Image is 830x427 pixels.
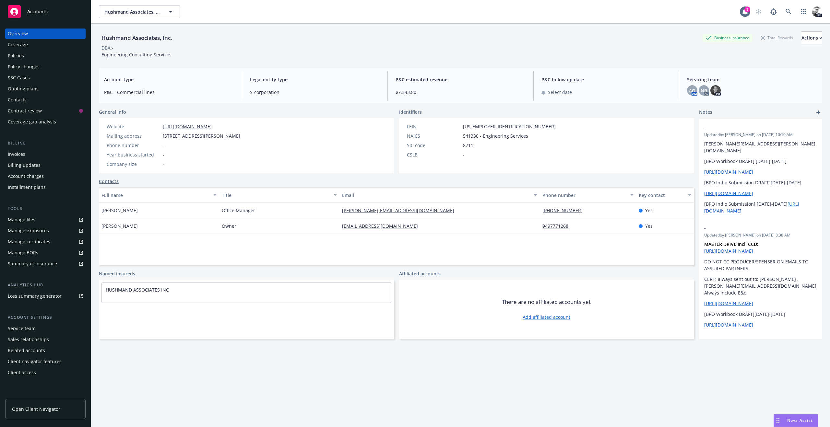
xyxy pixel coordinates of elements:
div: Drag to move [774,414,782,427]
a: Summary of insurance [5,259,86,269]
div: Related accounts [8,345,45,356]
a: [URL][DOMAIN_NAME] [704,300,753,306]
a: Billing updates [5,160,86,170]
div: Overview [8,29,28,39]
div: CSLB [407,151,460,158]
a: Client navigator features [5,356,86,367]
p: [BPO Indio Submission] [DATE]-[DATE] [704,201,817,214]
button: Actions [801,31,822,44]
span: Yes [645,207,653,214]
span: - [163,161,164,167]
a: Quoting plans [5,84,86,94]
a: Account charges [5,171,86,181]
div: Mailing address [107,133,160,139]
div: Contract review [8,106,42,116]
span: Manage exposures [5,225,86,236]
a: Coverage gap analysis [5,117,86,127]
div: Email [342,192,530,199]
div: Loss summary generator [8,291,62,301]
span: NR [701,87,707,94]
button: Hushmand Associates, Inc. [99,5,180,18]
div: Coverage [8,40,28,50]
span: [STREET_ADDRESS][PERSON_NAME] [163,133,240,139]
a: Contacts [99,178,119,185]
span: Engineering Consulting Services [101,52,172,58]
a: Affiliated accounts [399,270,441,277]
span: S-corporation [250,89,380,96]
span: General info [99,109,126,115]
span: Hushmand Associates, Inc. [104,8,160,15]
button: Full name [99,187,219,203]
span: [PERSON_NAME] [101,207,138,214]
button: Email [339,187,540,203]
span: Owner [222,223,236,229]
a: [URL][DOMAIN_NAME] [704,248,753,254]
span: P&C follow up date [541,76,671,83]
div: Actions [801,32,822,44]
span: - [163,142,164,149]
div: Total Rewards [758,34,796,42]
span: [PERSON_NAME] [101,223,138,229]
a: Search [782,5,795,18]
span: $7,343.80 [396,89,526,96]
span: P&C estimated revenue [396,76,526,83]
button: Title [219,187,339,203]
span: Nova Assist [787,418,813,423]
span: Notes [699,109,712,116]
a: Start snowing [752,5,765,18]
div: Manage BORs [8,248,38,258]
button: Key contact [636,187,694,203]
div: Manage certificates [8,237,50,247]
div: SIC code [407,142,460,149]
p: DO NOT CC PRODUCER/SPENSER ON EMAILS TO ASSURED PARTNERS [704,258,817,272]
span: - [704,225,800,231]
a: Manage BORs [5,248,86,258]
a: add [814,109,822,116]
div: Title [222,192,330,199]
div: Summary of insurance [8,259,57,269]
div: SSC Cases [8,73,30,83]
div: Coverage gap analysis [8,117,56,127]
a: [URL][DOMAIN_NAME] [163,123,212,130]
a: Switch app [797,5,810,18]
span: 8711 [463,142,473,149]
span: 541330 - Engineering Services [463,133,528,139]
div: Client navigator features [8,356,62,367]
a: [PERSON_NAME][EMAIL_ADDRESS][DOMAIN_NAME] [342,207,459,213]
a: Manage certificates [5,237,86,247]
span: Office Manager [222,207,255,214]
div: 3 [744,6,750,12]
img: photo [812,6,822,17]
a: Related accounts [5,345,86,356]
div: Sales relationships [8,334,49,345]
div: Billing [5,140,86,146]
a: Report a Bug [767,5,780,18]
a: [URL][DOMAIN_NAME] [704,190,753,196]
div: DBA: - [101,44,113,51]
div: -Updatedby [PERSON_NAME] on [DATE] 10:10 AM[PERSON_NAME][EMAIL_ADDRESS][PERSON_NAME][DOMAIN_NAME]... [699,119,822,219]
a: Client access [5,367,86,378]
div: Manage exposures [8,225,49,236]
span: Accounts [27,9,48,14]
p: [PERSON_NAME][EMAIL_ADDRESS][PERSON_NAME][DOMAIN_NAME] [704,140,817,154]
p: [BPO Indio Submission DRAFT][DATE]-[DATE] [704,179,817,186]
a: Contacts [5,95,86,105]
span: Legal entity type [250,76,380,83]
span: Account type [104,76,234,83]
div: Phone number [107,142,160,149]
div: Installment plans [8,182,46,192]
div: FEIN [407,123,460,130]
a: Service team [5,323,86,334]
a: Named insureds [99,270,135,277]
div: Policies [8,51,24,61]
span: Select date [548,89,572,96]
div: Business Insurance [703,34,753,42]
a: Loss summary generator [5,291,86,301]
a: Invoices [5,149,86,159]
a: Policy changes [5,62,86,72]
div: Phone number [542,192,626,199]
div: Contacts [8,95,27,105]
span: - [704,124,800,131]
span: There are no affiliated accounts yet [502,298,591,306]
div: Hushmand Associates, Inc. [99,34,175,42]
